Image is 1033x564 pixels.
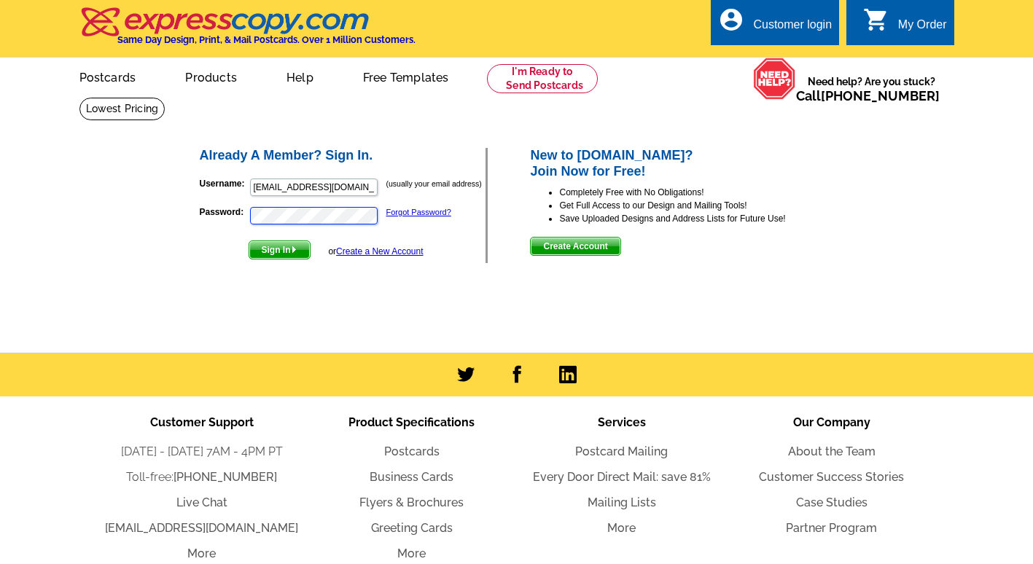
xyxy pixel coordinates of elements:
[598,415,646,429] span: Services
[200,205,249,219] label: Password:
[559,199,835,212] li: Get Full Access to our Design and Mailing Tools!
[56,59,160,93] a: Postcards
[371,521,453,535] a: Greeting Cards
[384,444,440,458] a: Postcards
[898,18,947,39] div: My Order
[863,16,947,34] a: shopping_cart My Order
[150,415,254,429] span: Customer Support
[187,547,216,560] a: More
[718,16,832,34] a: account_circle Customer login
[370,470,453,484] a: Business Cards
[336,246,423,256] a: Create a New Account
[291,246,297,253] img: button-next-arrow-white.png
[533,470,711,484] a: Every Door Direct Mail: save 81%
[340,59,472,93] a: Free Templates
[97,469,307,486] li: Toll-free:
[793,415,870,429] span: Our Company
[530,237,620,256] button: Create Account
[796,496,868,509] a: Case Studies
[759,470,904,484] a: Customer Success Stories
[162,59,260,93] a: Products
[559,212,835,225] li: Save Uploaded Designs and Address Lists for Future Use!
[718,7,744,33] i: account_circle
[348,415,475,429] span: Product Specifications
[607,521,636,535] a: More
[788,444,876,458] a: About the Team
[588,496,656,509] a: Mailing Lists
[328,245,423,258] div: or
[386,208,451,216] a: Forgot Password?
[531,238,620,255] span: Create Account
[796,88,940,103] span: Call
[79,17,416,45] a: Same Day Design, Print, & Mail Postcards. Over 1 Million Customers.
[575,444,668,458] a: Postcard Mailing
[821,88,940,103] a: [PHONE_NUMBER]
[200,177,249,190] label: Username:
[530,148,835,179] h2: New to [DOMAIN_NAME]? Join Now for Free!
[753,18,832,39] div: Customer login
[397,547,426,560] a: More
[386,179,482,188] small: (usually your email address)
[249,240,311,259] button: Sign In
[263,59,337,93] a: Help
[863,7,889,33] i: shopping_cart
[174,470,277,484] a: [PHONE_NUMBER]
[117,34,416,45] h4: Same Day Design, Print, & Mail Postcards. Over 1 Million Customers.
[176,496,227,509] a: Live Chat
[796,74,947,103] span: Need help? Are you stuck?
[786,521,877,535] a: Partner Program
[105,521,298,535] a: [EMAIL_ADDRESS][DOMAIN_NAME]
[200,148,486,164] h2: Already A Member? Sign In.
[559,186,835,199] li: Completely Free with No Obligations!
[97,443,307,461] li: [DATE] - [DATE] 7AM - 4PM PT
[753,58,796,100] img: help
[359,496,464,509] a: Flyers & Brochures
